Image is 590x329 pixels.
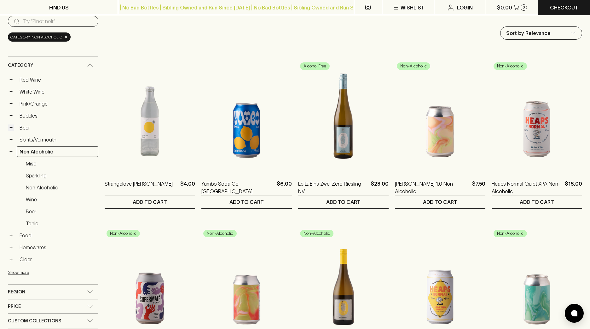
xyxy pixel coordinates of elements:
[500,27,582,39] div: Sort by Relevance
[17,122,98,133] a: Beer
[17,134,98,145] a: Spirits/Vermouth
[17,86,98,97] a: White Wine
[457,4,473,11] p: Login
[395,195,485,208] button: ADD TO CART
[23,158,98,169] a: Misc
[23,206,98,217] a: Beer
[298,180,368,195] a: Leitz Eins Zwei Zero Riesling NV
[298,60,389,170] img: Leitz Eins Zwei Zero Riesling NV
[8,303,21,310] span: Price
[565,180,582,195] p: $16.00
[201,60,292,170] img: Yumbo Soda Co. Lemonade
[105,180,173,195] a: Strangelove [PERSON_NAME]
[395,180,470,195] a: [PERSON_NAME] 1.0 Non Alcoholic
[23,182,98,193] a: Non Alcoholic
[8,124,14,131] button: +
[492,60,582,170] img: Heaps Normal Quiet XPA Non-Alcoholic
[64,34,68,40] span: ×
[17,146,98,157] a: Non Alcoholic
[550,4,578,11] p: Checkout
[23,16,93,26] input: Try “Pinot noir”
[8,288,25,296] span: Region
[201,180,274,195] a: Yumbo Soda Co. [GEOGRAPHIC_DATA]
[17,254,98,265] a: Cider
[571,310,577,316] img: bubble-icon
[49,4,69,11] p: FIND US
[23,170,98,181] a: Sparkling
[23,218,98,229] a: Tonic
[8,244,14,251] button: +
[8,77,14,83] button: +
[277,180,292,195] p: $6.00
[8,148,14,155] button: −
[17,242,98,253] a: Homewares
[326,198,361,206] p: ADD TO CART
[8,285,98,299] div: Region
[8,299,98,314] div: Price
[105,195,195,208] button: ADD TO CART
[8,56,98,74] div: Category
[395,60,485,170] img: TINA 1.0 Non Alcoholic
[371,180,389,195] p: $28.00
[8,101,14,107] button: +
[105,60,195,170] img: Strangelove Yuzu Soda
[17,98,98,109] a: Pink/Orange
[8,314,98,328] div: Custom Collections
[17,230,98,241] a: Food
[520,198,554,206] p: ADD TO CART
[8,317,61,325] span: Custom Collections
[497,4,512,11] p: $0.00
[229,198,264,206] p: ADD TO CART
[506,29,551,37] p: Sort by Relevance
[298,195,389,208] button: ADD TO CART
[8,266,90,279] button: Show more
[423,198,457,206] p: ADD TO CART
[17,110,98,121] a: Bubbles
[8,113,14,119] button: +
[472,180,485,195] p: $7.50
[401,4,425,11] p: Wishlist
[523,6,525,9] p: 0
[8,89,14,95] button: +
[10,34,62,40] span: Category: non alcoholic
[23,194,98,205] a: Wine
[8,136,14,143] button: +
[8,232,14,239] button: +
[180,180,195,195] p: $4.00
[17,74,98,85] a: Red Wine
[8,256,14,263] button: +
[8,61,33,69] span: Category
[492,195,582,208] button: ADD TO CART
[133,198,167,206] p: ADD TO CART
[492,180,562,195] a: Heaps Normal Quiet XPA Non-Alcoholic
[201,195,292,208] button: ADD TO CART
